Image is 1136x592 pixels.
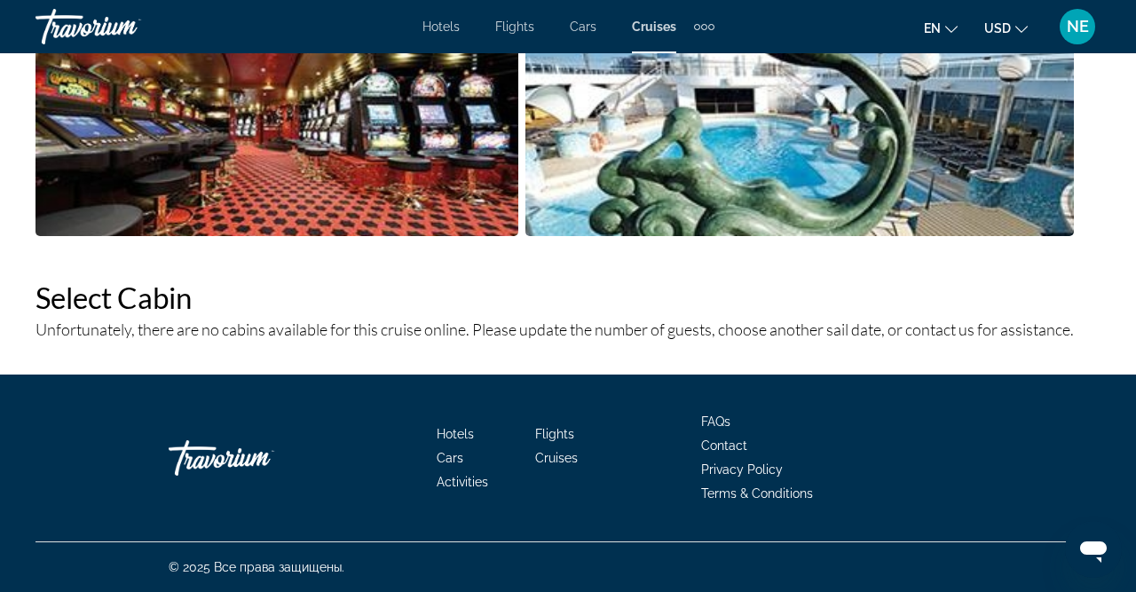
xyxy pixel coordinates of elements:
a: Hotels [422,20,460,34]
button: Change currency [984,15,1028,41]
h2: Select Cabin [35,280,1100,315]
a: Cruises [535,451,578,465]
button: Extra navigation items [694,12,714,41]
a: Privacy Policy [701,462,783,477]
a: Hotels [437,427,474,441]
a: Activities [437,475,488,489]
button: Open full-screen image slider [35,15,518,237]
iframe: Schaltfläche zum Öffnen des Messaging-Fensters [1065,521,1122,578]
span: NE [1067,18,1089,36]
span: Unfortunately, there are no cabins available for this cruise online. Please update the number of ... [35,320,1074,339]
button: Change language [924,15,958,41]
a: FAQs [701,414,730,429]
a: Cruises [632,20,676,34]
a: Terms & Conditions [701,486,813,501]
a: Cars [437,451,463,465]
button: User Menu [1054,8,1100,45]
span: en [924,21,941,36]
a: Travorium [35,4,213,50]
a: Flights [495,20,534,34]
span: © 2025 Все права защищены. [169,560,344,574]
button: Open full-screen image slider [525,15,1075,237]
span: USD [984,21,1011,36]
a: Contact [701,438,747,453]
a: Cars [570,20,596,34]
a: Flights [535,427,574,441]
a: Travorium [169,431,346,485]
